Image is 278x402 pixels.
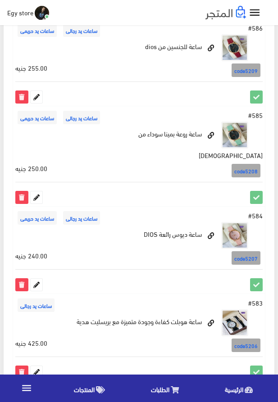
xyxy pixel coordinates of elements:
[35,6,49,20] img: ...
[13,106,265,206] td: ساعة روعة بمينا سوداء من [DEMOGRAPHIC_DATA]
[63,111,100,124] span: ساعات يد رجالى
[15,61,47,74] span: 255.00 جنيه
[15,336,47,349] span: 425.00 جنيه
[13,206,265,294] td: ساعة ديوس رائعة DIOS
[221,222,248,249] img: saaa-dyos-rayaa-dios.jpg
[221,309,248,336] img: saaa-hoblt-kfaaa-ogod-mtmyz-maa-bryslyt-hdy.jpg
[205,6,246,19] img: .
[232,164,260,177] span: code5208
[13,294,265,381] td: ساعة هوبلت كفاءة وجودة متميزة مع بريسليت هدية
[18,211,57,225] span: ساعات يد حريمى
[7,7,33,18] span: Egy store
[225,384,243,395] span: الرئيسية
[248,6,261,19] i: 
[74,384,95,395] span: المنتجات
[232,251,260,265] span: code5207
[63,211,100,225] span: ساعات يد رجالى
[232,339,260,352] span: code5206
[53,377,130,400] a: المنتجات
[130,377,204,400] a: الطلبات
[248,296,263,309] span: #583
[221,122,248,149] img: saaa-roaa-bmyna-sodaaa-mn-dios.jpg
[63,23,100,37] span: ساعات يد رجالى
[18,298,55,312] span: ساعات يد رجالى
[13,18,265,106] td: ساعة للجنسين من dios
[7,5,49,20] a: ... Egy store
[232,63,260,77] span: code5209
[221,34,248,61] img: saaa-llgnsyn-mn-dios.jpg
[18,111,57,124] span: ساعات يد حريمى
[151,384,169,395] span: الطلبات
[248,108,263,122] span: #585
[18,23,57,37] span: ساعات يد حريمى
[21,382,32,394] i: 
[204,377,278,400] a: الرئيسية
[248,209,263,222] span: #584
[15,249,47,262] span: 240.00 جنيه
[15,162,47,175] span: 250.00 جنيه
[248,21,263,34] span: #586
